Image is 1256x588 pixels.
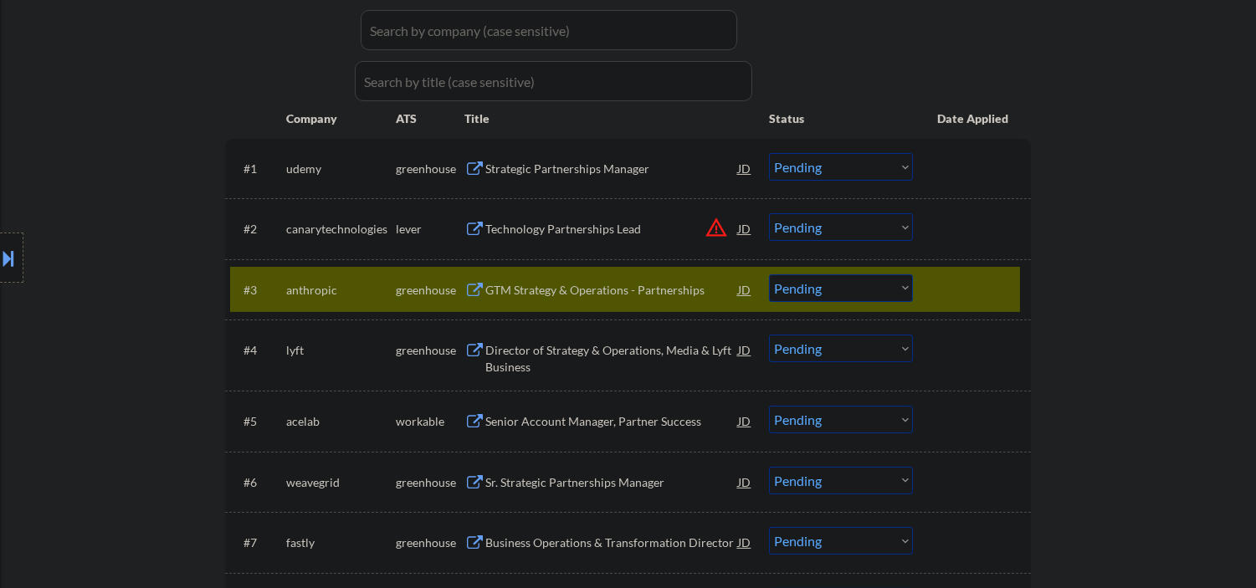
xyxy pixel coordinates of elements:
[485,474,738,491] div: Sr. Strategic Partnerships Manager
[396,474,464,491] div: greenhouse
[396,534,464,551] div: greenhouse
[244,534,273,551] div: #7
[396,221,464,238] div: lever
[705,216,728,239] button: warning_amber
[355,61,752,101] input: Search by title (case sensitive)
[485,413,738,430] div: Senior Account Manager, Partner Success
[485,282,738,299] div: GTM Strategy & Operations - Partnerships
[286,534,396,551] div: fastly
[736,406,753,436] div: JD
[736,274,753,304] div: JD
[244,474,273,491] div: #6
[396,342,464,359] div: greenhouse
[286,342,396,359] div: lyft
[286,110,396,127] div: Company
[485,534,738,551] div: Business Operations & Transformation Director
[286,413,396,430] div: acelab
[286,221,396,238] div: canarytechnologies
[736,527,753,557] div: JD
[244,413,273,430] div: #5
[286,161,396,177] div: udemy
[396,110,464,127] div: ATS
[736,213,753,243] div: JD
[736,467,753,497] div: JD
[464,110,753,127] div: Title
[396,282,464,299] div: greenhouse
[736,335,753,365] div: JD
[485,221,738,238] div: Technology Partnerships Lead
[937,110,1011,127] div: Date Applied
[396,161,464,177] div: greenhouse
[286,474,396,491] div: weavegrid
[769,103,913,133] div: Status
[396,413,464,430] div: workable
[361,10,737,50] input: Search by company (case sensitive)
[485,161,738,177] div: Strategic Partnerships Manager
[286,282,396,299] div: anthropic
[485,342,738,375] div: Director of Strategy & Operations, Media & Lyft Business
[736,153,753,183] div: JD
